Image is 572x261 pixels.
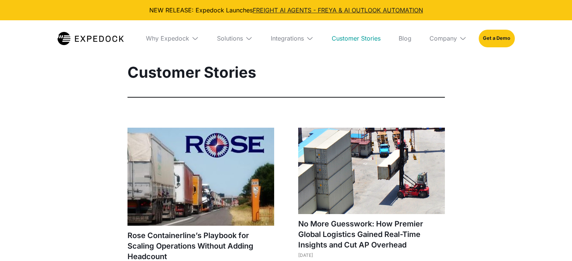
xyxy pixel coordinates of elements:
[534,225,572,261] iframe: Chat Widget
[146,35,189,42] div: Why Expedock
[298,219,445,250] h1: No More Guesswork: How Premier Global Logistics Gained Real-Time Insights and Cut AP Overhead
[429,35,457,42] div: Company
[298,252,445,258] div: [DATE]
[271,35,304,42] div: Integrations
[326,20,387,56] a: Customer Stories
[423,20,473,56] div: Company
[140,20,205,56] div: Why Expedock
[217,35,243,42] div: Solutions
[127,63,445,82] h1: Customer Stories
[479,30,514,47] a: Get a Demo
[265,20,320,56] div: Integrations
[211,20,259,56] div: Solutions
[393,20,417,56] a: Blog
[253,6,423,14] a: FREIGHT AI AGENTS - FREYA & AI OUTLOOK AUTOMATION
[6,6,566,14] div: NEW RELEASE: Expedock Launches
